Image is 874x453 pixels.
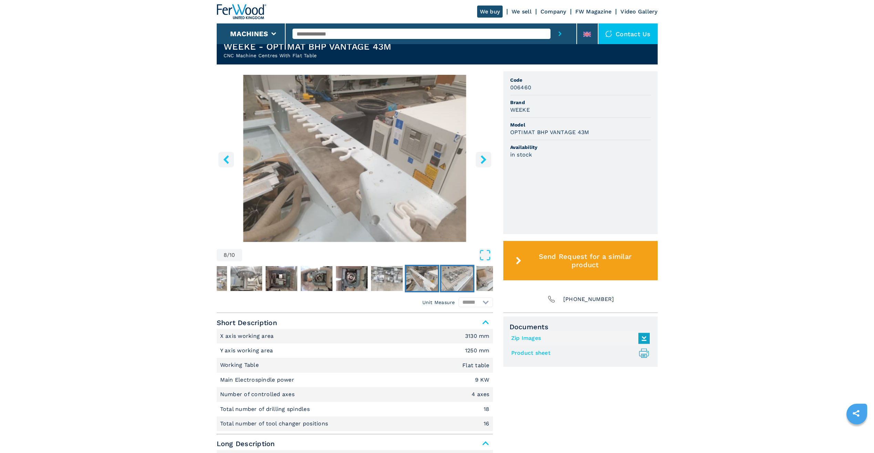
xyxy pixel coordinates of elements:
a: Company [541,8,566,15]
nav: Thumbnail Navigation [159,265,435,292]
h3: 006460 [510,83,532,91]
em: 4 axes [472,392,490,397]
button: Send Request for a similar product [503,241,658,280]
span: Documents [510,323,651,331]
span: / [227,252,229,258]
em: 16 [484,421,490,426]
div: Go to Slide 8 [217,75,493,242]
img: 2351b9f8eb10bc9ed9172190148b6040 [266,266,297,291]
img: c83c4ad6dc93d640a682c39d4c73f6fc [301,266,332,291]
span: 10 [229,252,235,258]
img: bac6847aabc2e26f214f68a7c4d78621 [441,266,473,291]
iframe: Chat [845,422,869,448]
p: Main Electrospindle power [220,376,296,384]
span: Short Description [217,316,493,329]
span: Send Request for a similar product [524,252,646,269]
button: Go to Slide 4 [264,265,299,292]
h2: CNC Machine Centres With Flat Table [224,52,392,59]
button: right-button [476,152,491,167]
p: Total number of tool changer positions [220,420,330,427]
p: Y axis working area [220,347,275,354]
div: Short Description [217,329,493,431]
p: Total number of drilling spindles [220,405,312,413]
div: Contact us [598,23,658,44]
img: 3d8c6b758a510cdbb059fcdc2b81763f [336,266,368,291]
em: 9 KW [475,377,490,383]
button: Machines [230,30,268,38]
h1: WEEKE - OPTIMAT BHP VANTAGE 43M [224,41,392,52]
button: Go to Slide 10 [475,265,510,292]
span: Code [510,77,651,83]
p: X axis working area [220,332,276,340]
button: Go to Slide 5 [299,265,334,292]
img: Contact us [605,30,612,37]
h3: OPTIMAT BHP VANTAGE 43M [510,128,589,136]
a: We sell [512,8,532,15]
img: 0ce23dfcebcaa4d4b9382e71784f433a [476,266,508,291]
button: left-button [218,152,234,167]
button: Go to Slide 7 [370,265,404,292]
a: FW Magazine [575,8,612,15]
a: Zip Images [511,333,646,344]
h3: in stock [510,151,532,159]
span: Brand [510,99,651,106]
em: 1250 mm [465,348,490,353]
em: 18 [484,406,490,412]
span: Availability [510,144,651,151]
p: Number of controlled axes [220,391,297,398]
h3: WEEKE [510,106,530,114]
em: Unit Measure [422,299,455,306]
img: Ferwood [217,4,266,19]
span: 8 [224,252,227,258]
img: c5a0c6c5a7851a2b5066b368374afe47 [230,266,262,291]
button: submit-button [551,23,569,44]
img: 98f5da74722140cca7ffe9a241c0398a [406,266,438,291]
img: CNC Machine Centres With Flat Table WEEKE OPTIMAT BHP VANTAGE 43M [217,75,493,242]
p: Working Table [220,361,261,369]
button: Go to Slide 6 [335,265,369,292]
img: Phone [547,294,556,304]
a: sharethis [847,405,865,422]
button: Open Fullscreen [244,249,491,261]
a: We buy [477,6,503,18]
button: Go to Slide 3 [229,265,264,292]
span: Long Description [217,437,493,450]
span: [PHONE_NUMBER] [563,294,614,304]
img: 726870e2fe81e238220558dc519073b7 [371,266,403,291]
button: Go to Slide 8 [405,265,439,292]
a: Product sheet [511,348,646,359]
a: Video Gallery [620,8,657,15]
button: Go to Slide 9 [440,265,474,292]
em: Flat table [462,363,490,368]
em: 3130 mm [465,333,490,339]
span: Model [510,121,651,128]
